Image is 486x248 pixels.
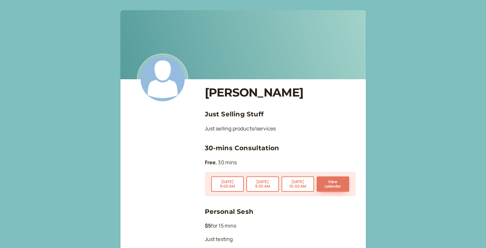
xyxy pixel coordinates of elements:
button: [DATE]10:00 AM [282,176,314,192]
b: $5 [205,222,211,229]
h1: [PERSON_NAME] [205,86,356,99]
b: Free [205,159,216,166]
p: , 30 mins [205,159,356,167]
button: [DATE]9:30 AM [246,176,279,192]
p: for 15 mins [205,222,356,230]
button: [DATE]9:00 AM [211,176,244,192]
button: View calendar [317,176,349,192]
p: Just testing [205,235,356,244]
a: Personal Sesh [205,208,254,215]
p: Just selling products/services [205,125,356,133]
a: 30-mins Consultation [205,144,279,152]
h3: Just Selling Stuff [205,109,356,119]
